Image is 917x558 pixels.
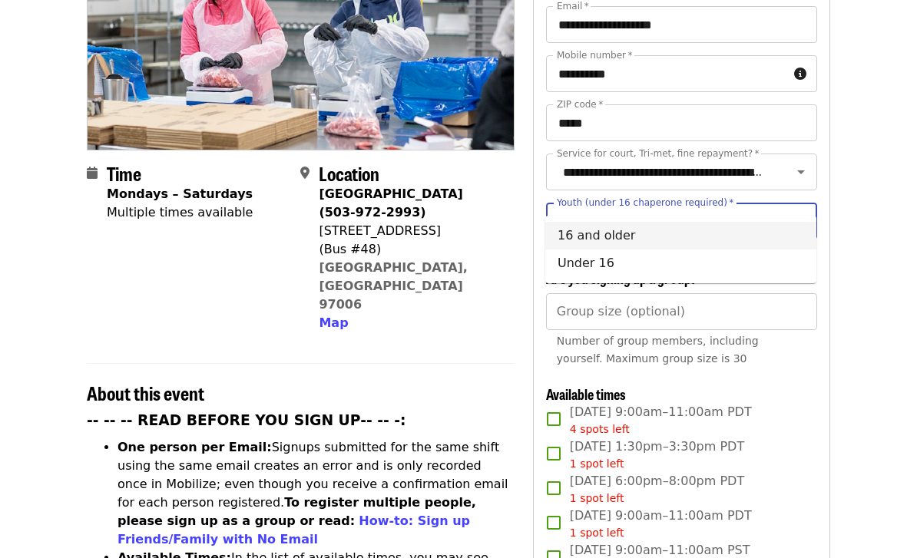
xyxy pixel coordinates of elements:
[545,222,816,249] li: 16 and older
[319,240,502,259] div: (Bus #48)
[557,335,759,365] span: Number of group members, including yourself. Maximum group size is 30
[118,513,470,546] a: How-to: Sign up Friends/Family with No Email
[557,198,733,207] label: Youth (under 16 chaperone required)
[107,203,253,222] div: Multiple times available
[107,160,141,187] span: Time
[319,315,348,330] span: Map
[118,438,515,549] li: Signups submitted for the same shift using the same email creates an error and is only recorded o...
[319,187,462,220] strong: [GEOGRAPHIC_DATA] (503-972-2993)
[107,187,253,201] strong: Mondays – Saturdays
[794,67,806,81] i: circle-info icon
[570,527,624,539] span: 1 spot left
[118,495,476,528] strong: To register multiple people, please sign up as a group or read:
[546,384,626,404] span: Available times
[570,492,624,504] span: 1 spot left
[87,412,406,428] strong: -- -- -- READ BEFORE YOU SIGN UP-- -- -:
[557,149,760,158] label: Service for court, Tri-met, fine repayment?
[319,314,348,332] button: Map
[570,423,630,435] span: 4 spots left
[790,210,812,232] button: Close
[570,403,752,437] span: [DATE] 9:00am–11:00am PDT
[790,161,812,183] button: Open
[87,166,98,180] i: calendar icon
[545,249,816,277] li: Under 16
[319,260,468,312] a: [GEOGRAPHIC_DATA], [GEOGRAPHIC_DATA] 97006
[87,379,204,406] span: About this event
[557,51,632,60] label: Mobile number
[546,6,817,43] input: Email
[300,166,310,180] i: map-marker-alt icon
[570,472,744,507] span: [DATE] 6:00pm–8:00pm PDT
[118,440,272,454] strong: One person per Email:
[546,293,817,330] input: [object Object]
[570,437,744,472] span: [DATE] 1:30pm–3:30pm PDT
[557,100,603,109] label: ZIP code
[570,507,752,541] span: [DATE] 9:00am–11:00am PDT
[546,104,817,141] input: ZIP code
[570,457,624,470] span: 1 spot left
[770,210,792,232] button: Clear
[546,55,788,92] input: Mobile number
[557,2,589,11] label: Email
[319,222,502,240] div: [STREET_ADDRESS]
[319,160,379,187] span: Location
